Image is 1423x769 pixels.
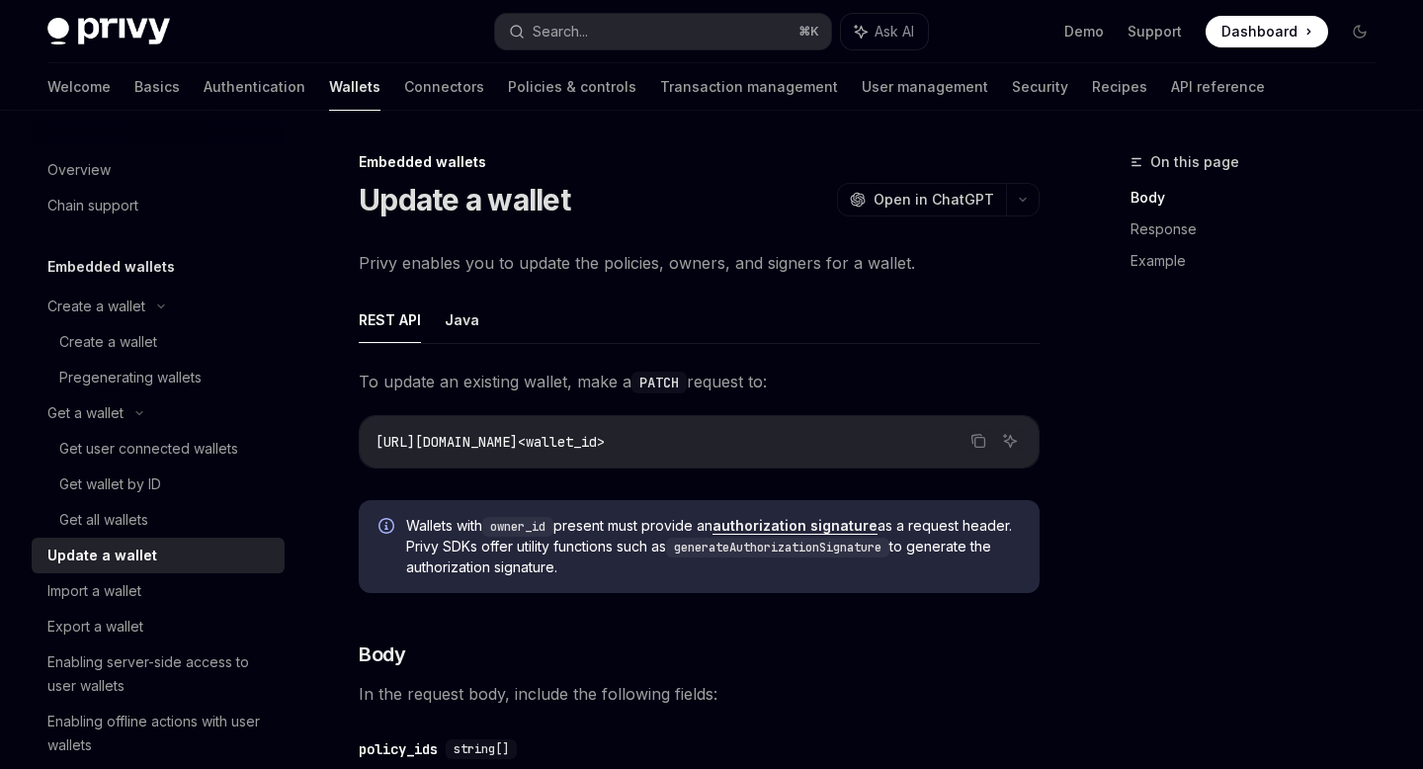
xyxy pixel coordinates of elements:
button: Open in ChatGPT [837,183,1006,216]
span: Wallets with present must provide an as a request header. Privy SDKs offer utility functions such... [406,516,1020,577]
a: Demo [1064,22,1104,42]
span: Open in ChatGPT [874,190,994,210]
span: Ask AI [875,22,914,42]
img: dark logo [47,18,170,45]
a: Security [1012,63,1068,111]
a: Response [1130,214,1391,245]
a: Chain support [32,188,285,223]
a: User management [862,63,988,111]
div: Update a wallet [47,544,157,567]
a: Transaction management [660,63,838,111]
a: Wallets [329,63,380,111]
a: Body [1130,182,1391,214]
a: Connectors [404,63,484,111]
button: REST API [359,297,421,343]
a: Export a wallet [32,609,285,644]
a: API reference [1171,63,1265,111]
span: Body [359,641,405,668]
a: Dashboard [1206,16,1328,47]
code: owner_id [482,517,553,537]
a: Support [1128,22,1182,42]
a: Get all wallets [32,502,285,538]
div: Create a wallet [59,330,157,354]
span: ⌘ K [798,24,819,40]
div: Pregenerating wallets [59,366,202,389]
a: Recipes [1092,63,1147,111]
div: Enabling offline actions with user wallets [47,710,273,757]
span: To update an existing wallet, make a request to: [359,368,1040,395]
code: generateAuthorizationSignature [666,538,889,557]
button: Java [445,297,479,343]
div: Search... [533,20,588,43]
button: Copy the contents from the code block [965,428,991,454]
code: PATCH [631,372,687,393]
button: Search...⌘K [495,14,830,49]
a: Pregenerating wallets [32,360,285,395]
a: authorization signature [712,517,878,535]
a: Get user connected wallets [32,431,285,467]
a: Get wallet by ID [32,467,285,502]
div: Export a wallet [47,615,143,639]
div: Get wallet by ID [59,472,161,496]
div: Get a wallet [47,401,124,425]
div: policy_ids [359,739,438,759]
div: Create a wallet [47,295,145,318]
span: Dashboard [1221,22,1297,42]
span: In the request body, include the following fields: [359,680,1040,708]
div: Overview [47,158,111,182]
a: Example [1130,245,1391,277]
span: [URL][DOMAIN_NAME]<wallet_id> [376,433,605,451]
div: Chain support [47,194,138,217]
div: Get user connected wallets [59,437,238,461]
a: Create a wallet [32,324,285,360]
button: Toggle dark mode [1344,16,1376,47]
span: string[] [454,741,509,757]
a: Policies & controls [508,63,636,111]
a: Enabling server-side access to user wallets [32,644,285,704]
span: On this page [1150,150,1239,174]
h1: Update a wallet [359,182,570,217]
div: Enabling server-side access to user wallets [47,650,273,698]
div: Embedded wallets [359,152,1040,172]
svg: Info [378,518,398,538]
a: Authentication [204,63,305,111]
div: Import a wallet [47,579,141,603]
button: Ask AI [997,428,1023,454]
a: Import a wallet [32,573,285,609]
h5: Embedded wallets [47,255,175,279]
a: Enabling offline actions with user wallets [32,704,285,763]
button: Ask AI [841,14,928,49]
a: Basics [134,63,180,111]
a: Welcome [47,63,111,111]
div: Get all wallets [59,508,148,532]
span: Privy enables you to update the policies, owners, and signers for a wallet. [359,249,1040,277]
a: Update a wallet [32,538,285,573]
a: Overview [32,152,285,188]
